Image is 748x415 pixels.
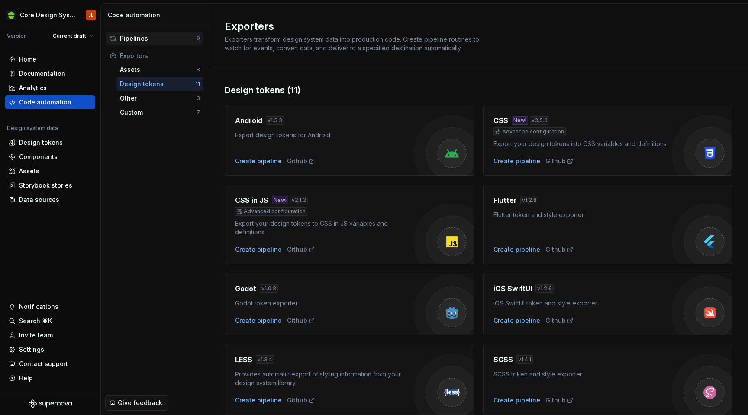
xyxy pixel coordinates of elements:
[19,55,36,64] div: Home
[20,11,75,19] div: Core Design System
[19,360,68,368] div: Contact support
[493,396,540,405] button: Create pipeline
[19,138,63,147] div: Design tokens
[287,157,315,165] a: Github
[5,164,95,178] a: Assets
[5,193,95,207] a: Data sources
[5,52,95,66] a: Home
[545,157,574,165] a: Github
[19,317,52,325] div: Search ⌘K
[197,95,200,102] div: 3
[235,195,268,205] h4: CSS in JS
[120,108,197,117] div: Custom
[493,316,540,325] button: Create pipeline
[19,152,58,161] div: Components
[235,157,282,165] button: Create pipeline
[5,95,95,109] a: Code automation
[5,67,95,81] a: Documentation
[512,116,528,125] div: New!
[5,150,95,164] a: Components
[287,245,315,254] div: Github
[235,354,252,365] h4: LESS
[118,399,162,407] span: Give feedback
[49,30,97,42] button: Current draft
[235,131,414,139] div: Export design tokens for Android
[5,81,95,95] a: Analytics
[545,316,574,325] a: Github
[120,80,196,88] div: Design tokens
[19,331,53,340] div: Invite team
[5,343,95,357] a: Settings
[235,245,282,254] div: Create pipeline
[116,91,203,105] button: Other3
[235,283,256,294] h4: Godot
[5,357,95,371] button: Contact support
[19,84,47,92] div: Analytics
[520,196,538,204] div: v 1.2.8
[225,19,722,33] h2: Exporters
[235,316,282,325] button: Create pipeline
[535,284,554,293] div: v 1.2.6
[225,36,481,52] span: Exporters transform design system data into production code. Create pipeline routines to watch fo...
[116,77,203,91] button: Design tokens11
[5,300,95,314] button: Notifications
[19,98,71,107] div: Code automation
[120,65,197,74] div: Assets
[235,396,282,405] button: Create pipeline
[116,63,203,77] button: Assets8
[106,32,203,45] button: Pipelines9
[19,69,65,78] div: Documentation
[5,371,95,385] button: Help
[105,395,168,411] button: Give feedback
[545,245,574,254] a: Github
[290,196,308,204] div: v 2.1.3
[493,195,517,205] h4: Flutter
[287,396,315,405] a: Github
[120,94,197,103] div: Other
[516,355,533,364] div: v 1.4.1
[225,84,732,96] div: Design tokens (11)
[530,116,549,125] div: v 3.5.0
[197,66,200,73] div: 8
[493,157,540,165] button: Create pipeline
[545,396,574,405] a: Github
[272,196,288,204] div: New!
[287,316,315,325] a: Github
[235,299,414,308] div: Godot token exporter
[7,125,58,132] div: Design system data
[266,116,284,125] div: v 1.5.3
[256,355,274,364] div: v 1.3.4
[493,370,672,379] div: SCSS token and style exporter
[120,34,197,43] div: Pipelines
[493,245,540,254] button: Create pipeline
[493,115,508,126] h4: CSS
[2,6,99,24] button: Core Design SystemJL
[5,136,95,149] a: Design tokens
[235,207,307,216] div: Advanced configuration
[6,10,16,20] img: 236da360-d76e-47e8-bd69-d9ae43f958f1.png
[493,127,566,136] div: Advanced configuration
[53,32,86,39] span: Current draft
[88,12,93,19] div: JL
[29,399,72,408] a: Supernova Logo
[19,167,39,175] div: Assets
[19,195,59,204] div: Data sources
[7,32,27,39] div: Version
[116,106,203,120] button: Custom7
[19,302,58,311] div: Notifications
[120,52,200,60] div: Exporters
[493,139,672,148] div: Export your design tokens into CSS variables and definitions.
[196,81,200,88] div: 11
